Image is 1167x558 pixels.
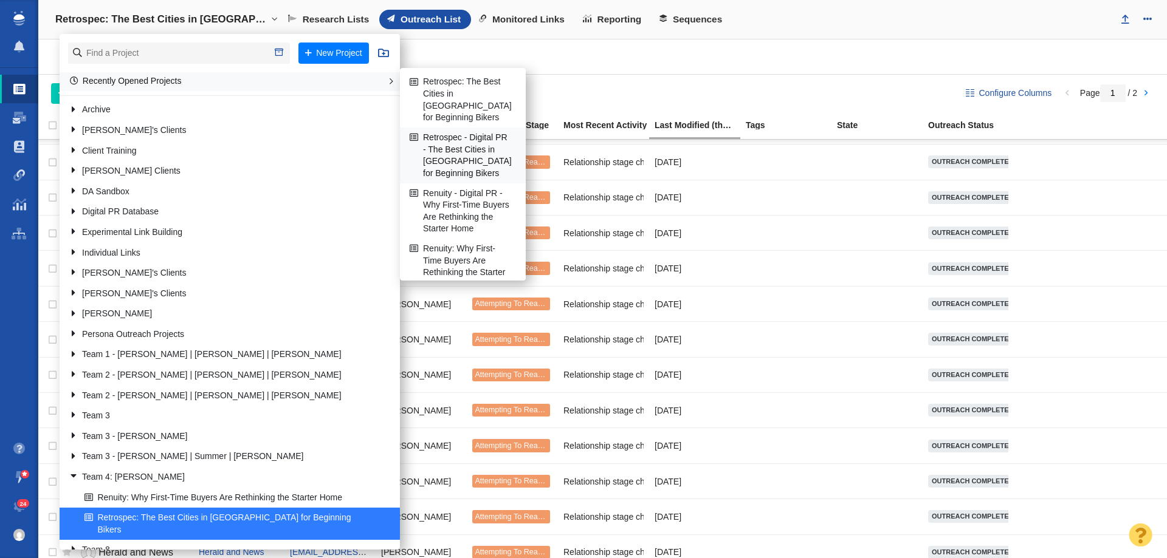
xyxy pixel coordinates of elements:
a: Reporting [575,10,652,29]
a: Digital PR Database [66,203,375,222]
span: Attempting To Reach (2 tries) [475,406,574,414]
a: Monitored Links [471,10,575,29]
span: Attempting To Reach (2 tries) [475,441,574,450]
span: Page / 2 [1080,88,1137,98]
span: Research Lists [303,14,370,25]
a: Last Modified (this project) [655,121,745,131]
div: [PERSON_NAME] [381,397,461,423]
a: Sequences [652,10,732,29]
a: [PERSON_NAME]'s Clients [66,284,375,303]
div: [PERSON_NAME] [381,503,461,529]
div: [PERSON_NAME] [381,362,461,388]
span: Attempting To Reach (2 tries) [475,370,574,379]
span: Attempting To Reach (2 tries) [475,512,574,521]
a: Experimental Link Building [66,223,375,242]
div: Websites [51,43,147,70]
a: Team 3 [66,407,375,426]
div: [PERSON_NAME] [381,326,461,352]
td: Attempting To Reach (2 tries) [467,286,558,321]
a: [PERSON_NAME] [66,305,375,324]
button: New Project [298,43,369,64]
img: c9363fb76f5993e53bff3b340d5c230a [13,529,26,541]
span: Relationship stage changed to: Attempting To Reach, 2 Attempts [563,511,806,522]
button: Configure Columns [959,83,1059,104]
a: [EMAIL_ADDRESS][DOMAIN_NAME] [290,547,434,557]
div: [DATE] [655,362,735,388]
td: Attempting To Reach (2 tries) [467,428,558,463]
a: Team 1 - [PERSON_NAME] | [PERSON_NAME] | [PERSON_NAME] [66,345,375,364]
span: Relationship stage changed to: Attempting To Reach, 2 Attempts [563,334,806,345]
div: [PERSON_NAME] [381,432,461,458]
span: Attempting To Reach (2 tries) [475,548,574,556]
span: Relationship stage changed to: Attempting To Reach, 2 Attempts [563,192,806,203]
input: Find a Project [68,43,290,64]
div: Tags [746,121,836,129]
a: Archive [66,101,375,120]
a: Herald and News [199,547,264,557]
button: Add People [51,83,131,104]
td: Attempting To Reach (2 tries) [467,357,558,392]
a: Renuity: Why First-Time Buyers Are Rethinking the Starter Home [407,239,519,294]
a: Team 2 - [PERSON_NAME] | [PERSON_NAME] | [PERSON_NAME] [66,386,375,405]
a: Individual Links [66,243,375,262]
a: Persona Outreach Projects [66,325,375,344]
span: Relationship stage changed to: Attempting To Reach, 2 Attempts [563,157,806,168]
a: Tags [746,121,836,131]
span: Relationship stage changed to: Attempting To Reach, 2 Attempts [563,299,806,310]
span: Attempting To Reach (2 tries) [475,335,574,344]
div: State [837,121,927,129]
span: Relationship stage changed to: Attempting To Reach, 2 Attempts [563,405,806,416]
span: Monitored Links [492,14,565,25]
td: Attempting To Reach (2 tries) [467,463,558,498]
a: Research Lists [280,10,379,29]
div: Outreach Status [928,121,1018,129]
div: [DATE] [655,291,735,317]
span: Relationship stage changed to: Attempting To Reach, 2 Attempts [563,546,806,557]
a: Outreach List [379,10,471,29]
a: Team 3 - [PERSON_NAME] [66,427,375,446]
div: [DATE] [655,185,735,211]
a: Team 4: [PERSON_NAME] [66,468,375,486]
a: [PERSON_NAME] Clients [66,162,375,181]
div: Date the Contact information in this project was last edited [655,121,745,129]
span: Reporting [597,14,642,25]
a: DA Sandbox [66,182,375,201]
span: Relationship stage changed to: Attempting To Reach, 2 Attempts [563,263,806,274]
div: [PERSON_NAME] [381,468,461,494]
span: Attempting To Reach (2 tries) [475,299,574,308]
a: Renuity - Digital PR - Why First-Time Buyers Are Rethinking the Starter Home [407,184,519,239]
h4: Retrospec: The Best Cities in [GEOGRAPHIC_DATA] for Beginning Bikers [55,13,268,26]
div: [DATE] [655,149,735,175]
a: Team 3 - [PERSON_NAME] | Summer | [PERSON_NAME] [66,447,375,466]
div: [PERSON_NAME] [381,291,461,317]
span: Sequences [673,14,722,25]
td: Attempting To Reach (2 tries) [467,393,558,428]
span: 24 [17,499,30,508]
a: State [837,121,927,131]
td: Attempting To Reach (2 tries) [467,499,558,534]
div: [DATE] [655,432,735,458]
div: [DATE] [655,326,735,352]
a: [PERSON_NAME]'s Clients [66,264,375,283]
a: Renuity: Why First-Time Buyers Are Rethinking the Starter Home [81,488,375,507]
a: Retrospec: The Best Cities in [GEOGRAPHIC_DATA] for Beginning Bikers [407,73,519,128]
img: buzzstream_logo_iconsimple.png [13,11,24,26]
a: Team 2 - [PERSON_NAME] | [PERSON_NAME] | [PERSON_NAME] [66,366,375,384]
div: [DATE] [655,397,735,423]
span: Relationship stage changed to: Attempting To Reach, 2 Attempts [563,228,806,239]
span: Outreach List [401,14,461,25]
td: Attempting To Reach (2 tries) [467,322,558,357]
a: [PERSON_NAME]'s Clients [66,121,375,140]
a: Retrospec: The Best Cities in [GEOGRAPHIC_DATA] for Beginning Bikers [81,508,375,539]
a: Recently Opened Projects [70,76,182,86]
span: Configure Columns [979,87,1052,100]
span: Relationship stage changed to: Attempting To Reach, 2 Attempts [563,476,806,487]
span: Herald and News [98,547,173,557]
div: [DATE] [655,468,735,494]
div: [DATE] [655,503,735,529]
div: [DATE] [655,255,735,281]
div: Most Recent Activity [563,121,653,129]
span: Attempting To Reach (2 tries) [475,477,574,485]
span: Relationship stage changed to: Attempting To Reach, 2 Attempts [563,440,806,451]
